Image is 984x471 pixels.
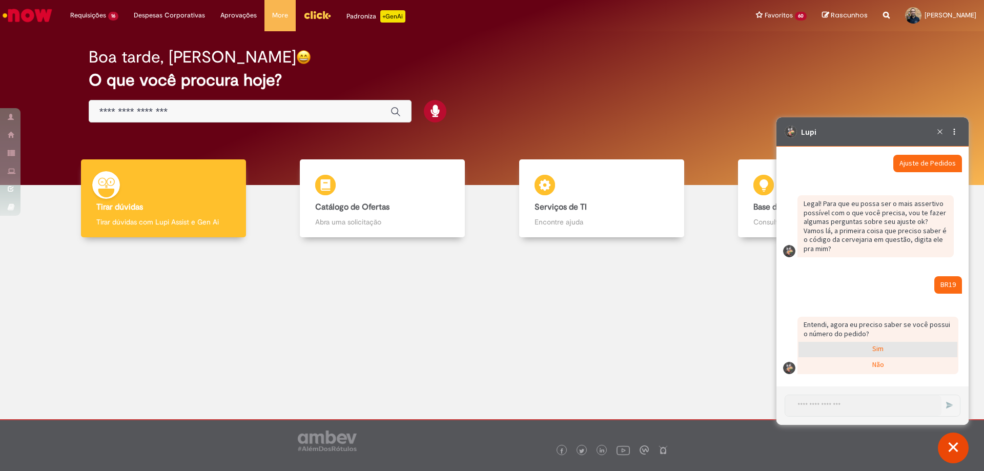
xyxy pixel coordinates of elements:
span: Rascunhos [831,10,868,20]
span: [PERSON_NAME] [925,11,976,19]
b: Tirar dúvidas [96,202,143,212]
span: More [272,10,288,21]
img: logo_footer_naosei.png [659,445,668,455]
button: Fechar conversa de suporte [938,433,969,463]
img: logo_footer_twitter.png [579,448,584,454]
a: Rascunhos [822,11,868,21]
span: 16 [108,12,118,21]
b: Catálogo de Ofertas [315,202,389,212]
img: logo_footer_youtube.png [617,443,630,457]
p: Abra uma solicitação [315,217,449,227]
p: Consulte e aprenda [753,217,888,227]
p: Encontre ajuda [535,217,669,227]
h2: Boa tarde, [PERSON_NAME] [89,48,296,66]
b: Serviços de TI [535,202,587,212]
a: Base de Conhecimento Consulte e aprenda [711,159,931,238]
img: logo_footer_ambev_rotulo_gray.png [298,431,357,451]
div: Padroniza [346,10,405,23]
span: Aprovações [220,10,257,21]
span: Requisições [70,10,106,21]
img: click_logo_yellow_360x200.png [303,7,331,23]
h2: O que você procura hoje? [89,71,896,89]
p: +GenAi [380,10,405,23]
p: Tirar dúvidas com Lupi Assist e Gen Ai [96,217,231,227]
span: Despesas Corporativas [134,10,205,21]
a: Tirar dúvidas Tirar dúvidas com Lupi Assist e Gen Ai [54,159,273,238]
span: Favoritos [765,10,793,21]
iframe: Suporte do Bate-Papo [776,117,969,425]
span: 60 [795,12,807,21]
img: logo_footer_facebook.png [559,448,564,454]
img: logo_footer_workplace.png [640,445,649,455]
img: happy-face.png [296,50,311,65]
a: Serviços de TI Encontre ajuda [492,159,711,238]
b: Base de Conhecimento [753,202,838,212]
a: Catálogo de Ofertas Abra uma solicitação [273,159,493,238]
img: ServiceNow [1,5,54,26]
img: logo_footer_linkedin.png [600,448,605,454]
